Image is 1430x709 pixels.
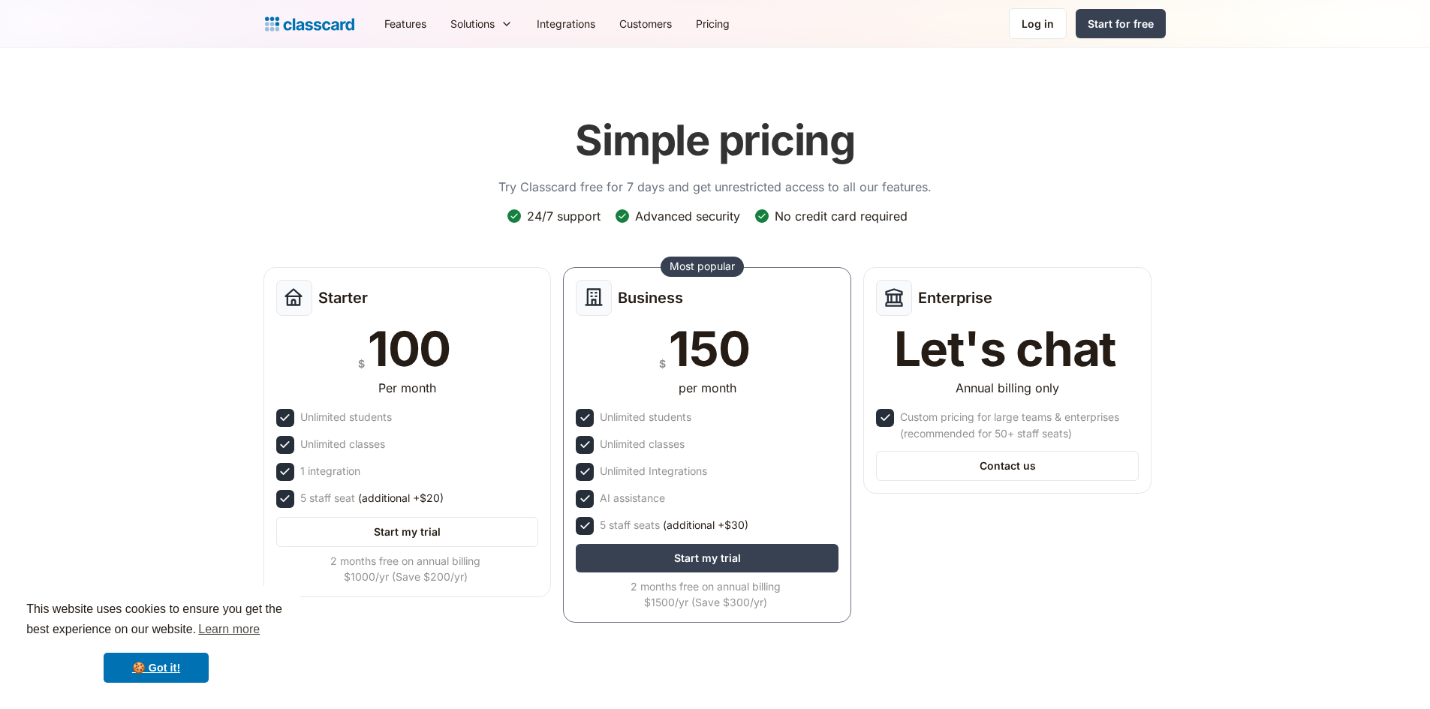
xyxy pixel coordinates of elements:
div: Unlimited Integrations [600,463,707,479]
span: This website uses cookies to ensure you get the best experience on our website. [26,600,286,641]
div: Unlimited classes [600,436,685,452]
h2: Business [618,289,683,307]
a: Features [372,7,438,41]
div: 150 [669,325,749,373]
div: Let's chat [894,325,1116,373]
div: Unlimited students [600,409,691,425]
div: Annual billing only [956,379,1059,397]
div: 2 months free on annual billing $1000/yr (Save $200/yr) [276,553,536,584]
div: 24/7 support [527,208,601,224]
div: Solutions [450,16,495,32]
a: Pricing [684,7,742,41]
h2: Enterprise [918,289,992,307]
h1: Simple pricing [575,116,855,166]
a: Log in [1009,8,1067,39]
a: Start my trial [276,517,539,547]
div: 1 integration [300,463,360,479]
div: 5 staff seats [600,517,748,533]
div: AI assistance [600,490,665,506]
div: Solutions [438,7,525,41]
a: Integrations [525,7,607,41]
div: $ [358,354,365,373]
div: No credit card required [775,208,908,224]
h2: Starter [318,289,368,307]
div: 2 months free on annual billing $1500/yr (Save $300/yr) [576,578,835,610]
a: Contact us [876,451,1139,481]
div: Unlimited students [300,409,392,425]
a: Start for free [1076,9,1166,38]
div: $ [659,354,666,373]
a: Start my trial [576,544,838,572]
span: (additional +$30) [663,517,748,533]
div: Custom pricing for large teams & enterprises (recommended for 50+ staff seats) [900,409,1136,442]
div: per month [679,379,736,397]
div: Log in [1022,16,1054,32]
div: Unlimited classes [300,436,385,452]
div: Advanced security [635,208,740,224]
div: Most popular [670,259,735,274]
a: dismiss cookie message [104,653,209,683]
div: Per month [378,379,436,397]
a: learn more about cookies [196,618,262,641]
a: Logo [265,14,354,35]
div: 5 staff seat [300,490,444,506]
a: Customers [607,7,684,41]
div: cookieconsent [12,586,300,697]
div: Start for free [1088,16,1154,32]
p: Try Classcard free for 7 days and get unrestricted access to all our features. [498,178,932,196]
span: (additional +$20) [358,490,444,506]
div: 100 [368,325,450,373]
